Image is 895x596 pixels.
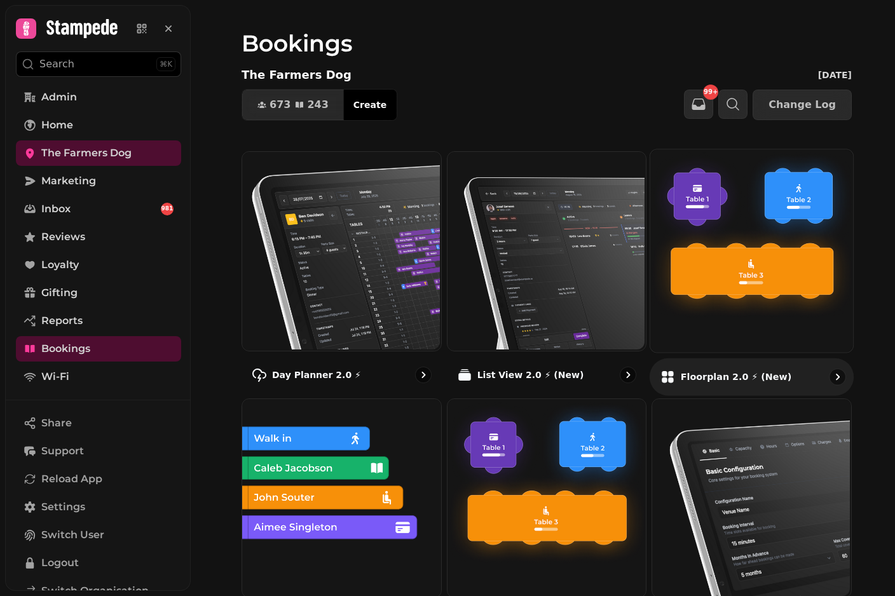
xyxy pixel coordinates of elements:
[16,466,181,492] button: Reload App
[16,252,181,278] a: Loyalty
[16,494,181,520] a: Settings
[477,369,584,381] p: List View 2.0 ⚡ (New)
[242,66,352,84] p: The Farmers Dog
[41,285,78,301] span: Gifting
[16,85,181,110] a: Admin
[41,471,102,487] span: Reload App
[704,89,718,95] span: 99+
[156,57,175,71] div: ⌘K
[270,100,290,110] span: 673
[41,173,96,189] span: Marketing
[41,444,84,459] span: Support
[16,336,181,362] a: Bookings
[16,280,181,306] a: Gifting
[417,369,430,381] svg: go to
[41,499,85,515] span: Settings
[16,112,181,138] a: Home
[41,257,79,273] span: Loyalty
[41,201,71,217] span: Inbox
[41,416,72,431] span: Share
[241,151,440,349] img: Day Planner 2.0 ⚡
[242,151,442,393] a: Day Planner 2.0 ⚡Day Planner 2.0 ⚡
[41,118,73,133] span: Home
[307,100,328,110] span: 243
[16,438,181,464] button: Support
[41,229,85,245] span: Reviews
[649,148,852,351] img: Floorplan 2.0 ⚡ (New)
[650,149,854,395] a: Floorplan 2.0 ⚡ (New)Floorplan 2.0 ⚡ (New)
[343,90,397,120] button: Create
[41,90,77,105] span: Admin
[39,57,74,72] p: Search
[622,369,634,381] svg: go to
[16,308,181,334] a: Reports
[41,146,132,161] span: The Farmers Dog
[353,100,386,109] span: Create
[16,51,181,77] button: Search⌘K
[41,313,83,328] span: Reports
[769,100,836,110] span: Change Log
[16,168,181,194] a: Marketing
[818,69,852,81] p: [DATE]
[16,550,181,576] button: Logout
[272,369,361,381] p: Day Planner 2.0 ⚡
[41,369,69,384] span: Wi-Fi
[16,224,181,250] a: Reviews
[16,364,181,389] a: Wi-Fi
[16,196,181,222] a: Inbox981
[753,90,852,120] button: Change Log
[41,555,79,571] span: Logout
[447,151,647,393] a: List View 2.0 ⚡ (New)List View 2.0 ⚡ (New)
[41,527,104,543] span: Switch User
[41,341,90,356] span: Bookings
[681,370,791,383] p: Floorplan 2.0 ⚡ (New)
[242,90,344,120] button: 673243
[161,205,174,213] span: 981
[16,140,181,166] a: The Farmers Dog
[446,151,645,349] img: List View 2.0 ⚡ (New)
[16,522,181,548] button: Switch User
[831,370,844,383] svg: go to
[16,410,181,436] button: Share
